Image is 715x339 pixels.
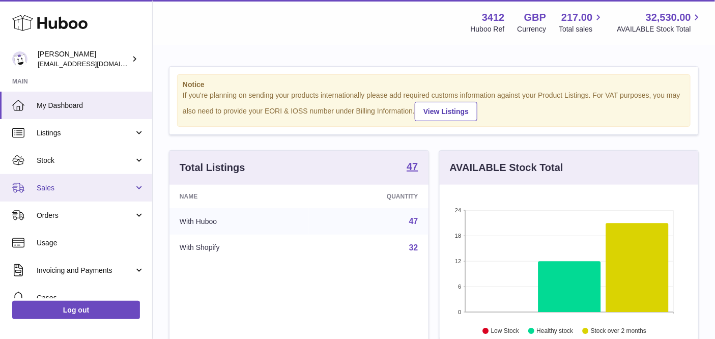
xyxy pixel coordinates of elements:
text: 24 [455,207,461,213]
span: My Dashboard [37,101,145,110]
text: 18 [455,233,461,239]
span: [EMAIL_ADDRESS][DOMAIN_NAME] [38,60,150,68]
strong: 47 [407,161,418,172]
text: Healthy stock [536,327,574,334]
a: Log out [12,301,140,319]
div: [PERSON_NAME] [38,49,129,69]
text: 0 [458,309,461,315]
span: AVAILABLE Stock Total [617,24,703,34]
span: Usage [37,238,145,248]
h3: AVAILABLE Stock Total [450,161,563,175]
strong: Notice [183,80,685,90]
td: With Shopify [169,235,309,261]
span: Stock [37,156,134,165]
h3: Total Listings [180,161,245,175]
span: 32,530.00 [646,11,691,24]
span: Cases [37,293,145,303]
span: Listings [37,128,134,138]
a: 47 [407,161,418,174]
a: View Listings [415,102,477,121]
span: Invoicing and Payments [37,266,134,275]
span: Sales [37,183,134,193]
span: Total sales [559,24,604,34]
span: 217.00 [561,11,592,24]
a: 217.00 Total sales [559,11,604,34]
th: Name [169,185,309,208]
img: info@beeble.buzz [12,51,27,67]
text: Stock over 2 months [591,327,646,334]
strong: GBP [524,11,546,24]
text: 12 [455,258,461,264]
a: 32,530.00 AVAILABLE Stock Total [617,11,703,34]
span: Orders [37,211,134,220]
text: Low Stock [491,327,519,334]
div: Currency [518,24,547,34]
a: 32 [409,243,418,252]
strong: 3412 [482,11,505,24]
th: Quantity [309,185,428,208]
div: Huboo Ref [471,24,505,34]
text: 6 [458,284,461,290]
div: If you're planning on sending your products internationally please add required customs informati... [183,91,685,121]
td: With Huboo [169,208,309,235]
a: 47 [409,217,418,225]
